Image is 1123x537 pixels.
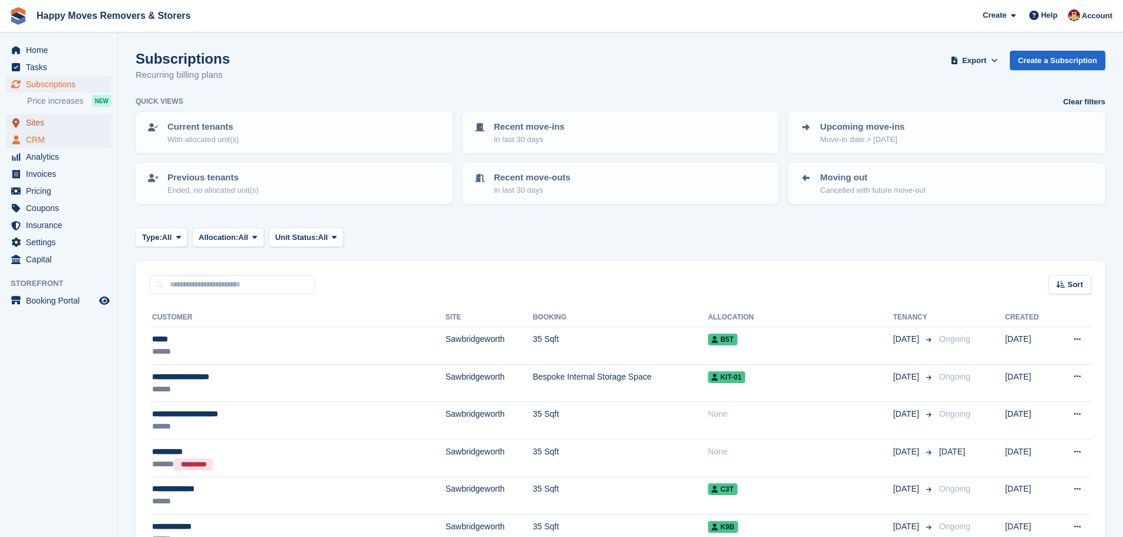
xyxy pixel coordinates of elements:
a: Clear filters [1063,96,1105,108]
span: Analytics [26,149,97,165]
a: menu [6,166,111,182]
a: Moving out Cancelled with future move-out [789,164,1104,203]
button: Allocation: All [192,228,264,247]
p: Moving out [820,171,926,185]
a: Previous tenants Ended, no allocated unit(s) [137,164,452,203]
th: Booking [533,308,708,327]
button: Export [949,51,1000,70]
span: Coupons [26,200,97,216]
td: Bespoke Internal Storage Space [533,364,708,402]
span: C3T [708,483,737,495]
span: Home [26,42,97,58]
p: In last 30 days [494,134,565,146]
span: [DATE] [893,483,921,495]
a: menu [6,149,111,165]
a: menu [6,234,111,251]
span: [DATE] [939,447,965,456]
a: menu [6,42,111,58]
p: Cancelled with future move-out [820,185,926,196]
span: K9B [708,521,738,533]
td: [DATE] [1005,402,1055,440]
p: Recent move-outs [494,171,571,185]
span: Ongoing [939,409,970,419]
span: Booking Portal [26,292,97,309]
th: Customer [150,308,446,327]
a: menu [6,292,111,309]
span: Help [1041,9,1058,21]
p: Previous tenants [167,171,259,185]
span: [DATE] [893,408,921,420]
div: None [708,446,893,458]
span: Storefront [11,278,117,289]
td: 35 Sqft [533,477,708,515]
p: Current tenants [167,120,239,134]
span: Export [962,55,986,67]
span: Tasks [26,59,97,75]
a: menu [6,114,111,131]
td: 35 Sqft [533,439,708,477]
p: In last 30 days [494,185,571,196]
span: Pricing [26,183,97,199]
p: With allocated unit(s) [167,134,239,146]
span: Settings [26,234,97,251]
div: None [708,408,893,420]
a: menu [6,200,111,216]
td: [DATE] [1005,439,1055,477]
td: Sawbridgeworth [446,364,533,402]
span: Insurance [26,217,97,233]
span: Ongoing [939,484,970,493]
p: Recurring billing plans [136,68,230,82]
a: Current tenants With allocated unit(s) [137,113,452,152]
span: All [162,232,172,243]
span: Ongoing [939,522,970,531]
a: Create a Subscription [1010,51,1105,70]
h6: Quick views [136,96,183,107]
th: Site [446,308,533,327]
td: 35 Sqft [533,402,708,440]
span: Unit Status: [275,232,318,243]
th: Allocation [708,308,893,327]
a: Recent move-outs In last 30 days [463,164,778,203]
button: Type: All [136,228,187,247]
span: [DATE] [893,333,921,345]
span: B5T [708,334,737,345]
p: Recent move-ins [494,120,565,134]
a: Upcoming move-ins Move-in date > [DATE] [789,113,1104,152]
td: [DATE] [1005,477,1055,515]
img: stora-icon-8386f47178a22dfd0bd8f6a31ec36ba5ce8667c1dd55bd0f319d3a0aa187defe.svg [9,7,27,25]
td: [DATE] [1005,364,1055,402]
a: menu [6,131,111,148]
span: Sort [1068,279,1083,291]
a: Happy Moves Removers & Storers [32,6,195,25]
p: Upcoming move-ins [820,120,904,134]
span: Subscriptions [26,76,97,93]
span: Price increases [27,95,84,107]
p: Ended, no allocated unit(s) [167,185,259,196]
span: Sites [26,114,97,131]
span: Capital [26,251,97,268]
span: Account [1082,10,1112,22]
div: NEW [92,95,111,107]
span: [DATE] [893,371,921,383]
a: menu [6,183,111,199]
span: KIT-01 [708,371,745,383]
a: Price increases NEW [27,94,111,107]
span: [DATE] [893,520,921,533]
img: Steven Fry [1068,9,1080,21]
span: All [318,232,328,243]
a: menu [6,251,111,268]
td: Sawbridgeworth [446,402,533,440]
p: Move-in date > [DATE] [820,134,904,146]
h1: Subscriptions [136,51,230,67]
th: Tenancy [893,308,934,327]
a: Preview store [97,294,111,308]
a: menu [6,59,111,75]
span: Allocation: [199,232,238,243]
td: Sawbridgeworth [446,477,533,515]
a: Recent move-ins In last 30 days [463,113,778,152]
span: Type: [142,232,162,243]
span: [DATE] [893,446,921,458]
a: menu [6,76,111,93]
button: Unit Status: All [269,228,344,247]
td: 35 Sqft [533,327,708,365]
